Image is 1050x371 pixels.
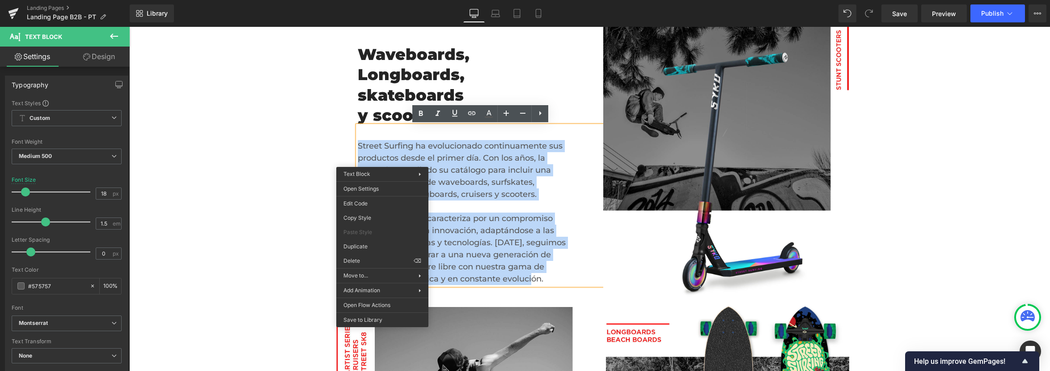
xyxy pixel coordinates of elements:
span: Text Block [343,171,370,177]
button: Publish [970,4,1025,22]
b: Custom [30,115,50,122]
h2: Waveboards, [229,17,455,38]
span: Add Animation [343,286,419,294]
span: Help us improve GemPages! [914,357,1020,366]
span: Paste Style [343,228,421,236]
h2: Longboards, [229,38,455,58]
div: Letter Spacing [12,237,122,243]
button: Redo [860,4,878,22]
i: Montserrat [19,320,48,327]
span: Library [147,9,168,17]
h2: skateboards y scooters. [229,58,455,99]
a: Tablet [506,4,528,22]
span: Save to Library [343,316,421,324]
a: Preview [921,4,967,22]
button: More [1029,4,1046,22]
span: Publish [981,10,1003,17]
span: Text Block [25,33,62,40]
span: px [113,251,120,256]
span: Open Settings [343,185,421,193]
span: Move to... [343,272,419,280]
a: Design [67,47,131,67]
span: em [113,221,120,226]
a: Mobile [528,4,549,22]
span: Preview [932,9,956,18]
input: Color [28,281,85,291]
b: Medium 500 [19,153,52,159]
span: ⌫ [414,257,421,265]
span: Duplicate [343,243,421,251]
div: % [100,278,121,294]
span: Copy Style [343,214,421,222]
a: Landing Pages [27,4,130,12]
div: Text Color [12,267,122,273]
div: Text Transform [12,338,122,345]
div: Font Size [12,177,36,183]
button: Show survey - Help us improve GemPages! [914,356,1030,367]
a: Desktop [463,4,485,22]
button: Undo [838,4,856,22]
div: Font [12,305,122,311]
div: Font Weight [12,139,122,145]
span: Open Flow Actions [343,301,421,309]
div: Typography [12,76,48,89]
div: Text Styles [12,99,122,107]
span: Edit Code [343,200,421,208]
div: Line Height [12,207,122,213]
span: Save [892,9,907,18]
a: Laptop [485,4,506,22]
a: New Library [130,4,174,22]
div: Open Intercom Messenger [1020,341,1041,362]
span: Delete [343,257,414,265]
span: px [113,191,120,196]
b: None [19,352,33,359]
span: Landing Page B2B - PT [27,13,96,21]
div: Street Surfing ha evolucionado continuamente sus productos desde el primer día. Con los años, la ... [229,99,474,258]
